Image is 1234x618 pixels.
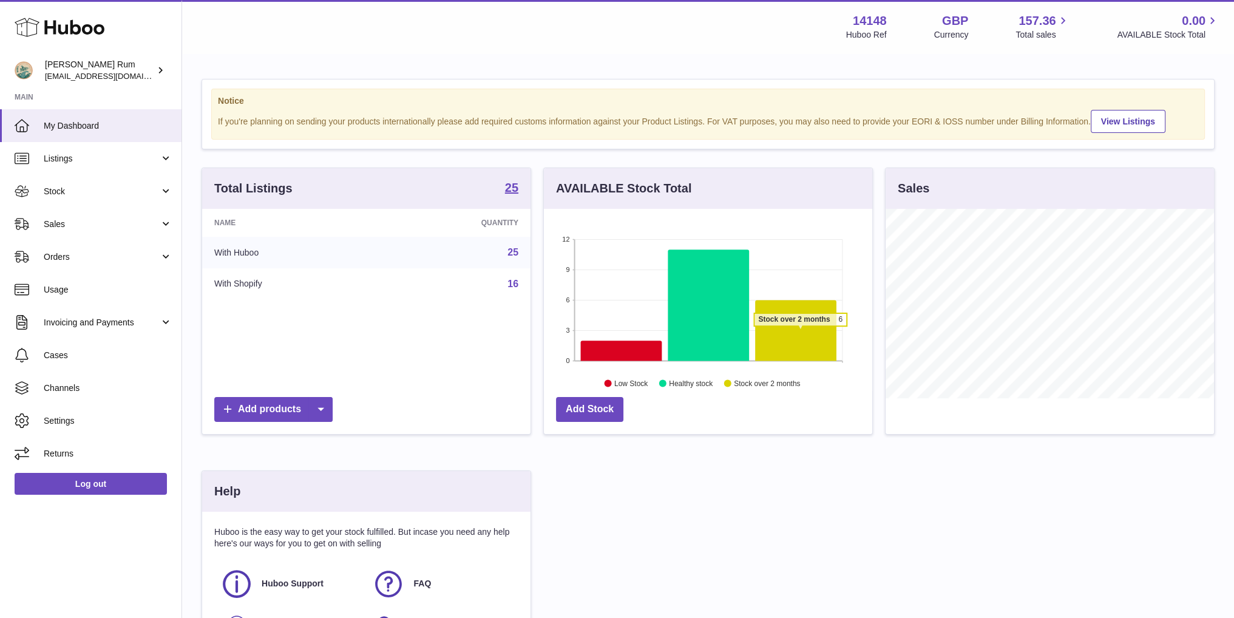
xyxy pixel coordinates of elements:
[507,279,518,289] a: 16
[220,568,360,600] a: Huboo Support
[44,382,172,394] span: Channels
[214,397,333,422] a: Add products
[1117,29,1219,41] span: AVAILABLE Stock Total
[218,108,1198,133] div: If you're planning on sending your products internationally please add required customs informati...
[202,237,379,268] td: With Huboo
[214,526,518,549] p: Huboo is the easy way to get your stock fulfilled. But incase you need any help here's our ways f...
[507,247,518,257] a: 25
[45,59,154,82] div: [PERSON_NAME] Rum
[214,483,240,500] h3: Help
[898,180,929,197] h3: Sales
[1182,13,1205,29] span: 0.00
[1091,110,1165,133] a: View Listings
[262,578,324,589] span: Huboo Support
[1019,13,1056,29] span: 157.36
[372,568,512,600] a: FAQ
[218,95,1198,107] strong: Notice
[44,186,160,197] span: Stock
[44,350,172,361] span: Cases
[44,448,172,460] span: Returns
[505,182,518,194] strong: 25
[1117,13,1219,41] a: 0.00 AVAILABLE Stock Total
[838,315,842,324] tspan: 6
[15,61,33,80] img: mail@bartirum.wales
[413,578,431,589] span: FAQ
[1015,13,1070,41] a: 157.36 Total sales
[45,71,178,81] span: [EMAIL_ADDRESS][DOMAIN_NAME]
[942,13,968,29] strong: GBP
[556,397,623,422] a: Add Stock
[758,315,830,324] tspan: Stock over 2 months
[202,268,379,300] td: With Shopify
[846,29,887,41] div: Huboo Ref
[44,317,160,328] span: Invoicing and Payments
[15,473,167,495] a: Log out
[214,180,293,197] h3: Total Listings
[44,284,172,296] span: Usage
[556,180,691,197] h3: AVAILABLE Stock Total
[44,219,160,230] span: Sales
[669,379,713,388] text: Healthy stock
[734,379,800,388] text: Stock over 2 months
[566,266,569,273] text: 9
[566,327,569,334] text: 3
[853,13,887,29] strong: 14148
[44,120,172,132] span: My Dashboard
[44,153,160,165] span: Listings
[562,236,569,243] text: 12
[566,357,569,364] text: 0
[44,251,160,263] span: Orders
[614,379,648,388] text: Low Stock
[934,29,969,41] div: Currency
[566,296,569,304] text: 6
[505,182,518,196] a: 25
[44,415,172,427] span: Settings
[202,209,379,237] th: Name
[1015,29,1070,41] span: Total sales
[379,209,531,237] th: Quantity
